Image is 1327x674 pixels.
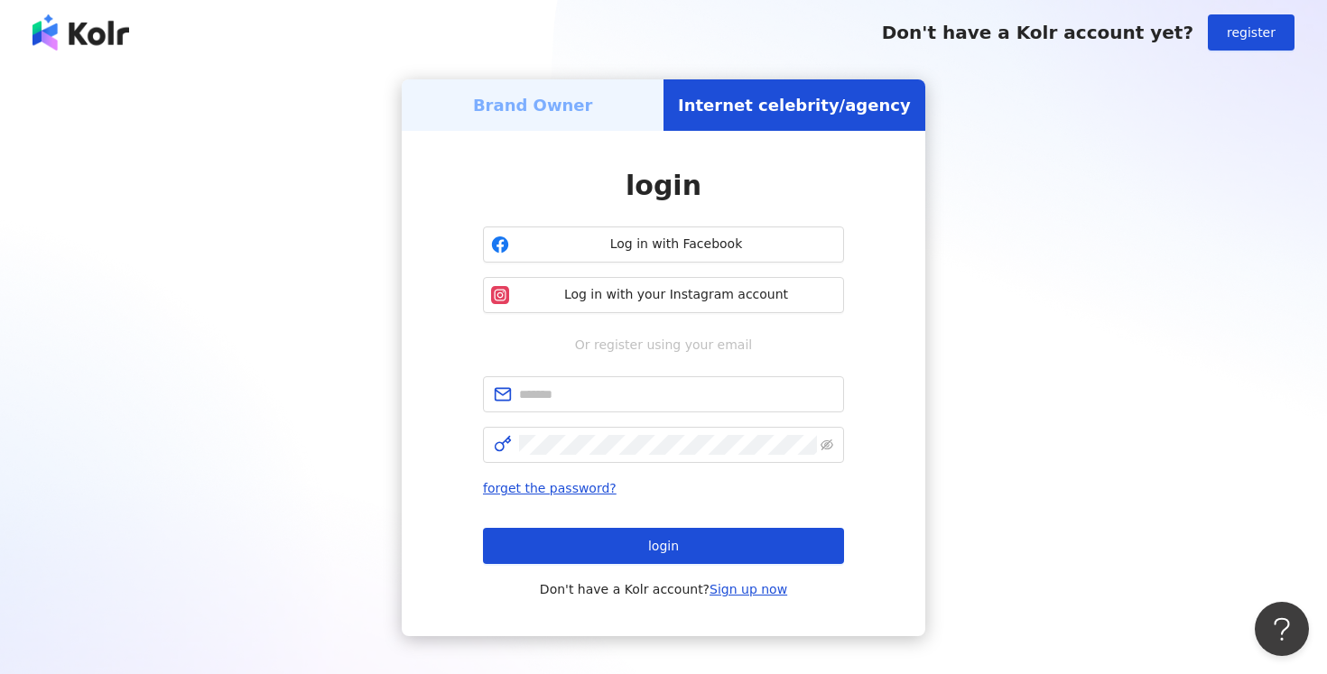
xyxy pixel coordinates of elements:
font: login [626,170,701,201]
button: register [1208,14,1295,51]
button: Log in with your Instagram account [483,277,844,313]
font: Don't have a Kolr account? [540,582,710,596]
button: login [483,528,844,564]
a: Sign up now [710,582,787,596]
button: Log in with Facebook [483,226,844,263]
font: Log in with your Instagram account [564,287,788,301]
span: eye-invisible [821,439,833,451]
a: forget the password? [483,481,617,495]
font: register [1227,25,1276,40]
font: Or register using your email [575,337,752,352]
iframe: Help Scout Beacon - Open [1255,602,1309,656]
font: Don't have a Kolr account yet? [882,22,1193,43]
font: Brand Owner [473,96,593,115]
font: Log in with Facebook [610,236,743,251]
font: Internet celebrity/agency [678,96,911,115]
font: login [648,539,679,553]
img: logo [32,14,129,51]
